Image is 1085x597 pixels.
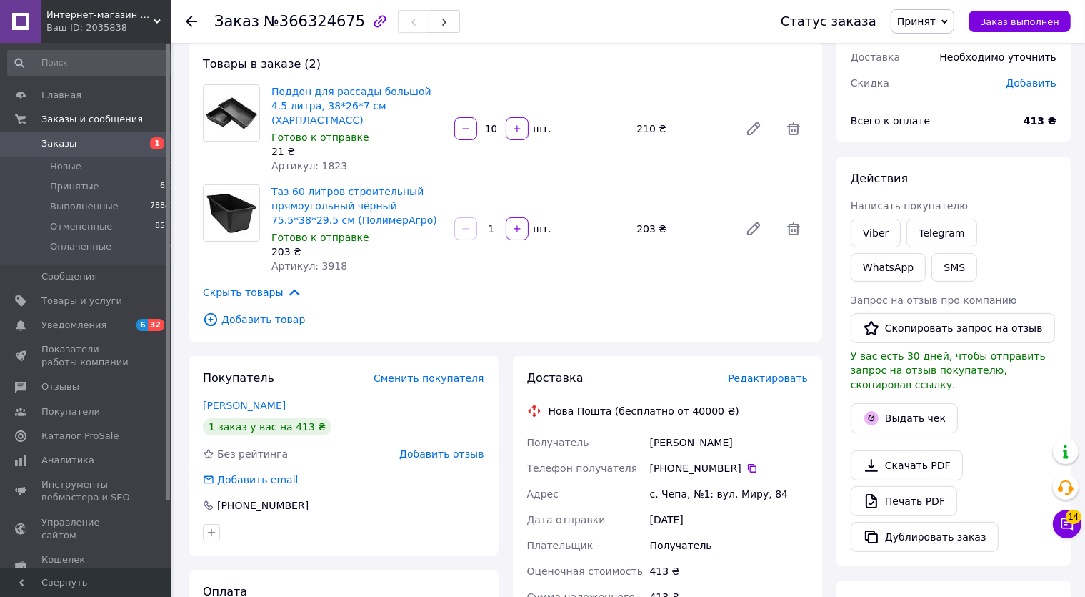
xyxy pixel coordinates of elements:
[41,516,132,542] span: Управление сайтом
[271,245,443,259] div: 203 ₴
[170,160,175,173] span: 2
[203,312,808,327] span: Добавить товар
[1024,115,1056,127] b: 413 ₴
[46,21,171,34] div: Ваш ID: 2035838
[739,214,768,243] a: Редактировать
[50,160,81,173] span: Новые
[160,180,175,193] span: 632
[41,343,132,369] span: Показатели работы компании
[851,403,958,433] button: Выдать чек
[527,514,606,526] span: Дата отправки
[264,13,365,30] span: №366324675
[41,295,122,307] span: Товары и услуги
[216,498,310,513] div: [PHONE_NUMBER]
[150,200,175,213] span: 78842
[41,478,132,504] span: Инструменты вебмастера и SEO
[1053,510,1081,538] button: Чат с покупателем14
[851,313,1055,343] button: Скопировать запрос на отзыв
[41,405,100,418] span: Покупатели
[201,473,300,487] div: Добавить email
[50,240,111,253] span: Оплаченные
[271,186,437,226] a: Таз 60 литров строительный прямоугольный чёрный 75.5*38*29.5 см (ПолимерАгро)
[906,219,976,247] a: Telegram
[41,113,143,126] span: Заказы и сообщения
[647,430,811,455] div: [PERSON_NAME]
[186,14,197,29] div: Вернуться назад
[399,448,484,460] span: Добавить отзыв
[647,533,811,558] div: Получатель
[136,319,148,331] span: 6
[203,400,286,411] a: [PERSON_NAME]
[781,14,876,29] div: Статус заказа
[271,160,347,172] span: Артикул: 1823
[851,450,963,480] a: Скачать PDF
[203,371,274,385] span: Покупатель
[271,132,369,143] span: Готово к отправке
[1006,77,1056,89] span: Добавить
[150,137,164,149] span: 1
[41,454,94,467] span: Аналитика
[897,16,936,27] span: Принят
[851,253,926,282] a: WhatsApp
[170,240,175,253] span: 0
[46,9,154,21] span: Интернет-магазин Хозторг Харьков - товары для дома, сада и огорода оптом
[214,13,259,30] span: Заказ
[7,50,176,76] input: Поиск
[527,566,644,577] span: Оценочная стоимость
[851,200,968,212] span: Написать покупателю
[216,473,300,487] div: Добавить email
[204,189,259,237] img: Таз 60 литров строительный прямоугольный чёрный 75.5*38*29.5 см (ПолимерАгро)
[631,219,734,239] div: 203 ₴
[650,461,808,475] div: [PHONE_NUMBER]
[204,94,259,132] img: Поддон для рассады большой 4.5 литра, 38*26*7 см (ХАРПЛАСТМАСС)
[41,270,97,283] span: Сообщения
[647,558,811,584] div: 413 ₴
[728,372,808,384] span: Редактировать
[851,219,901,247] a: Viber
[217,448,288,460] span: Без рейтинга
[271,232,369,243] span: Готово к отправке
[1066,510,1081,524] span: 14
[647,507,811,533] div: [DATE]
[50,220,112,233] span: Отмененные
[530,122,553,136] div: шт.
[41,137,76,150] span: Заказы
[203,285,302,300] span: Скрыть товары
[969,11,1071,32] button: Заказ выполнен
[779,114,808,143] span: Удалить
[41,553,132,579] span: Кошелек компании
[271,260,347,272] span: Артикул: 3918
[50,200,119,213] span: Выполненные
[374,372,484,384] span: Сменить покупателя
[545,404,743,418] div: Нова Пошта (бесплатно от 40000 ₴)
[527,540,594,551] span: Плательщик
[931,253,977,282] button: SMS
[739,114,768,143] a: Редактировать
[41,89,81,102] span: Главная
[851,172,908,185] span: Действия
[851,486,957,516] a: Печать PDF
[271,144,443,159] div: 21 ₴
[779,214,808,243] span: Удалить
[50,180,99,193] span: Принятые
[851,77,889,89] span: Скидка
[980,16,1059,27] span: Заказ выполнен
[851,350,1046,390] span: У вас есть 30 дней, чтобы отправить запрос на отзыв покупателю, скопировав ссылку.
[530,222,553,236] div: шт.
[931,41,1065,73] div: Необходимо уточнить
[851,295,1017,306] span: Запрос на отзыв про компанию
[851,51,900,63] span: Доставка
[41,319,106,332] span: Уведомления
[41,430,119,443] span: Каталог ProSale
[527,371,584,385] span: Доставка
[203,418,331,435] div: 1 заказ у вас на 413 ₴
[155,220,175,233] span: 8575
[647,481,811,507] div: с. Чепа, №1: вул. Миру, 84
[631,119,734,139] div: 210 ₴
[851,115,930,127] span: Всего к оплате
[271,86,431,126] a: Поддон для рассады большой 4.5 литра, 38*26*7 см (ХАРПЛАСТМАСС)
[851,522,999,552] button: Дублировать заказ
[41,380,79,393] span: Отзывы
[527,437,589,448] span: Получатель
[203,57,321,71] span: Товары в заказе (2)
